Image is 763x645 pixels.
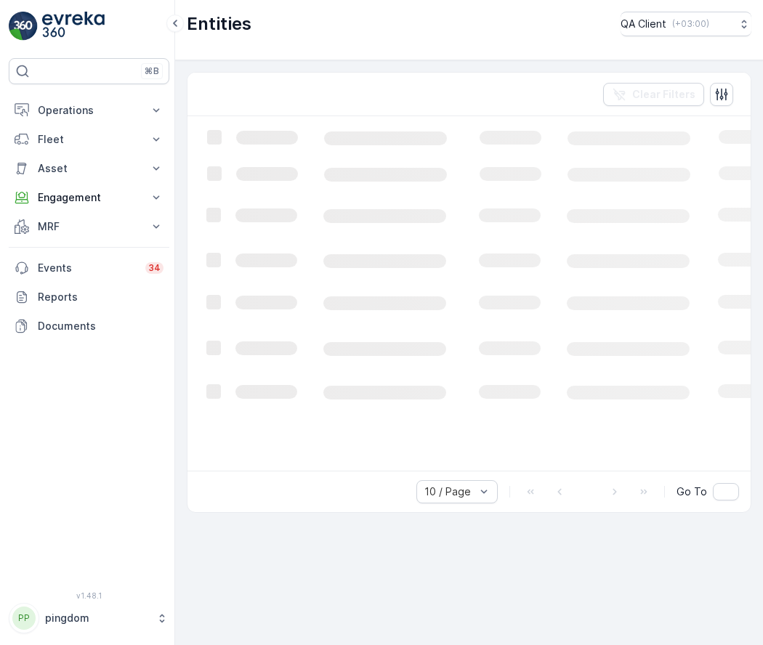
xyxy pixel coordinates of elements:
[145,65,159,77] p: ⌘B
[38,319,163,333] p: Documents
[9,212,169,241] button: MRF
[621,17,666,31] p: QA Client
[672,18,709,30] p: ( +03:00 )
[603,83,704,106] button: Clear Filters
[9,183,169,212] button: Engagement
[45,611,149,625] p: pingdom
[9,253,169,283] a: Events34
[38,190,140,205] p: Engagement
[9,125,169,154] button: Fleet
[38,219,140,234] p: MRF
[9,591,169,600] span: v 1.48.1
[9,283,169,312] a: Reports
[38,103,140,118] p: Operations
[621,12,751,36] button: QA Client(+03:00)
[38,132,140,147] p: Fleet
[38,261,137,275] p: Events
[9,12,38,41] img: logo
[9,154,169,183] button: Asset
[9,603,169,633] button: PPpingdom
[148,262,161,274] p: 34
[12,607,36,630] div: PP
[187,12,251,36] p: Entities
[632,87,695,102] p: Clear Filters
[38,290,163,304] p: Reports
[9,96,169,125] button: Operations
[677,484,707,499] span: Go To
[42,12,105,41] img: logo_light-DOdMpM7g.png
[9,312,169,341] a: Documents
[38,161,140,176] p: Asset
